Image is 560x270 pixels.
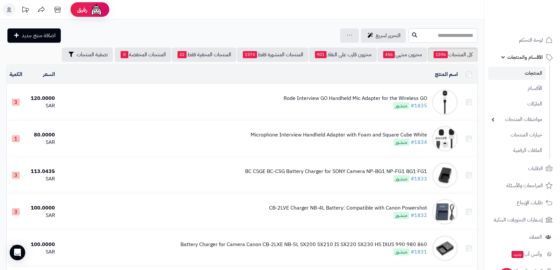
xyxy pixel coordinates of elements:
[377,48,427,62] a: مخزون منتهي456
[393,139,409,146] span: منشور
[12,208,20,215] span: 3
[12,135,20,142] span: 1
[393,102,409,109] span: منشور
[511,250,542,259] span: وآتس آب
[488,161,556,176] a: الطلبات
[180,241,427,248] div: Battery Charger for Camera Canon CB-2LXE NB-5L SX200 SX210 IS SX220 SX230 HS IXUS 990 980 860
[245,168,427,175] div: BC CSGE BC-CSG Battery Charger for SONY Camera NP-BG1 NP-FG1 BG1 FG1
[488,97,545,111] a: الماركات
[27,248,55,256] div: SAR
[432,89,458,115] img: Rode Interview GO Handheld Mic Adapter for the Wireless GO
[27,204,55,212] div: 100.0000
[488,246,556,262] a: وآتس آبجديد
[376,32,401,39] span: التحرير لسريع
[12,99,20,106] span: 3
[9,70,22,78] a: الكمية
[10,245,25,260] div: Open Intercom Messenger
[512,251,523,258] span: جديد
[488,67,545,80] a: المنتجات
[393,175,409,182] span: منشور
[529,232,542,242] span: العملاء
[361,28,406,43] a: التحرير لسريع
[507,53,543,62] span: الأقسام والمنتجات
[432,235,458,261] img: Battery Charger for Camera Canon CB-2LXE NB-5L SX200 SX210 IS SX220 SX230 HS IXUS 990 980 860
[506,181,543,190] span: المراجعات والأسئلة
[27,139,55,146] div: SAR
[488,144,545,157] a: الملفات الرقمية
[488,32,556,48] a: لوحة التحكم
[27,131,55,139] div: 80.0000
[27,241,55,248] div: 100.0000
[411,211,427,219] a: #1832
[121,51,128,58] span: 0
[251,131,427,139] div: Microphone Interview Handheld Adapter with Foam and Square Cube White
[315,51,327,58] span: 901
[284,95,427,102] div: Rode Interview GO Handheld Mic Adapter for the Wireless GO
[237,48,308,62] a: المنتجات المنشورة فقط1574
[488,195,556,211] a: طلبات الإرجاع
[22,32,56,39] span: اضافة منتج جديد
[27,212,55,219] div: SAR
[383,51,395,58] span: 456
[411,175,427,183] a: #1833
[172,48,236,62] a: المنتجات المخفية فقط22
[432,162,458,188] img: BC CSGE BC-CSG Battery Charger for SONY Camera NP-BG1 NP-FG1 BG1 FG1
[434,51,448,58] span: 1596
[488,128,545,142] a: خيارات المنتجات
[27,95,55,102] div: 120.0000
[516,16,554,29] img: logo-2.png
[519,36,543,45] span: لوحة التحكم
[494,215,543,224] span: إشعارات التحويلات البنكية
[393,248,409,255] span: منشور
[488,212,556,228] a: إشعارات التحويلات البنكية
[309,48,377,62] a: مخزون قارب على النفاذ901
[488,113,545,126] a: مواصفات المنتجات
[17,3,33,18] a: تحديثات المنصة
[62,48,113,62] button: تصفية المنتجات
[411,102,427,110] a: #1835
[488,229,556,245] a: العملاء
[27,175,55,183] div: SAR
[12,172,20,179] span: 3
[488,81,545,95] a: الأقسام
[27,168,55,175] div: 113.0435
[428,48,478,62] a: كل المنتجات1596
[411,248,427,256] a: #1831
[488,178,556,193] a: المراجعات والأسئلة
[432,199,458,225] img: CB-2LVE Charger NB-4L Battery: Compatible with Canon Powershot
[269,204,427,212] div: CB-2LVE Charger NB-4L Battery: Compatible with Canon Powershot
[115,48,171,62] a: المنتجات المخفضة0
[432,126,458,152] img: Microphone Interview Handheld Adapter with Foam and Square Cube White
[90,3,103,16] img: ai-face.png
[517,198,543,207] span: طلبات الإرجاع
[528,164,543,173] span: الطلبات
[77,6,87,14] span: رفيق
[27,102,55,110] div: SAR
[243,51,257,58] span: 1574
[178,51,187,58] span: 22
[393,212,409,219] span: منشور
[411,138,427,146] a: #1834
[43,70,55,78] a: السعر
[435,70,458,78] a: اسم المنتج
[7,28,61,43] a: اضافة منتج جديد
[77,51,108,59] span: تصفية المنتجات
